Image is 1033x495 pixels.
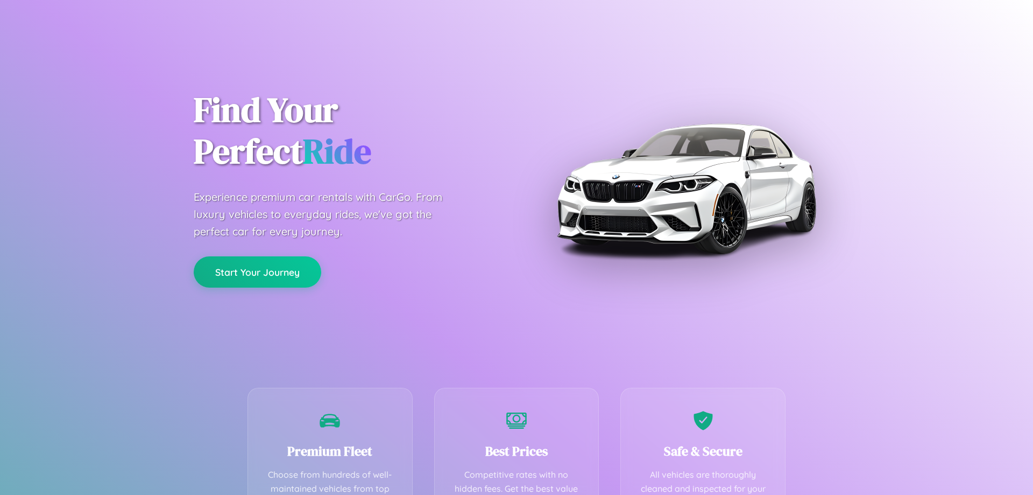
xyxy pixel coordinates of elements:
[264,442,396,460] h3: Premium Fleet
[451,442,583,460] h3: Best Prices
[551,54,820,323] img: Premium BMW car rental vehicle
[194,189,463,240] p: Experience premium car rentals with CarGo. From luxury vehicles to everyday rides, we've got the ...
[194,89,500,172] h1: Find Your Perfect
[637,442,769,460] h3: Safe & Secure
[194,256,321,288] button: Start Your Journey
[303,128,371,175] span: Ride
